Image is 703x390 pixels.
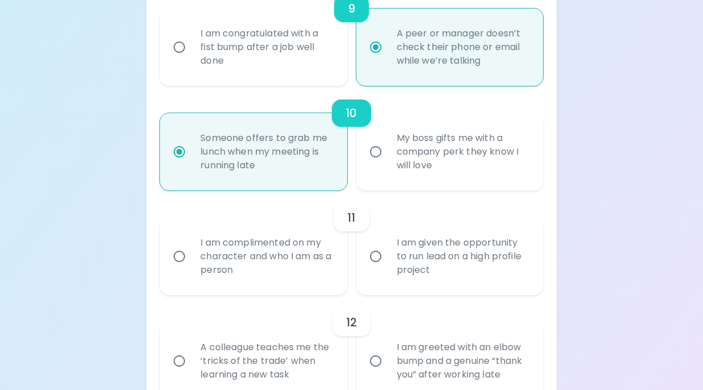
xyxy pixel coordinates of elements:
div: Someone offers to grab me lunch when my meeting is running late [191,118,340,186]
div: I am given the opportunity to run lead on a high profile project [388,222,537,291]
div: I am congratulated with a fist bump after a job well done [191,13,340,81]
h6: 12 [346,313,357,331]
div: choice-group-check [160,86,542,190]
div: A peer or manager doesn’t check their phone or email while we’re talking [388,13,537,81]
div: choice-group-check [160,190,542,295]
h6: 10 [346,104,357,122]
div: I am complimented on my character and who I am as a person [191,222,340,291]
h6: 11 [347,209,355,227]
div: My boss gifts me with a company perk they know I will love [388,118,537,186]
